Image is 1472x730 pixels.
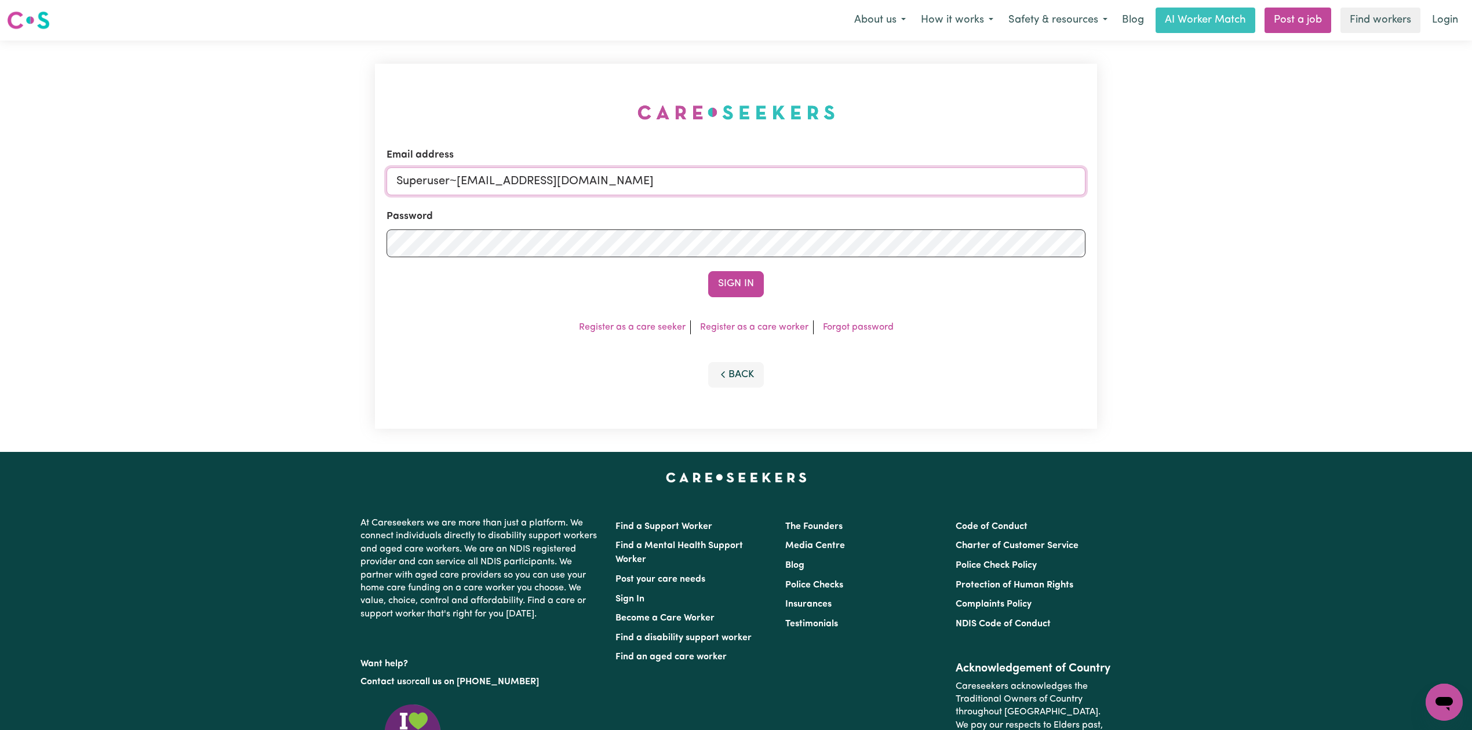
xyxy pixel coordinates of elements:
a: Complaints Policy [956,600,1032,609]
iframe: Button to launch messaging window [1426,684,1463,721]
button: Sign In [708,271,764,297]
a: Charter of Customer Service [956,541,1079,550]
a: Post your care needs [615,575,705,584]
a: Insurances [785,600,832,609]
button: About us [847,8,913,32]
p: or [360,671,602,693]
a: Media Centre [785,541,845,550]
h2: Acknowledgement of Country [956,662,1112,676]
a: Blog [785,561,804,570]
a: The Founders [785,522,843,531]
button: Back [708,362,764,388]
a: Find workers [1340,8,1420,33]
a: Testimonials [785,619,838,629]
a: Sign In [615,594,644,604]
a: Blog [1115,8,1151,33]
img: Careseekers logo [7,10,50,31]
p: At Careseekers we are more than just a platform. We connect individuals directly to disability su... [360,512,602,625]
label: Password [387,209,433,224]
a: NDIS Code of Conduct [956,619,1051,629]
button: How it works [913,8,1001,32]
a: Find a disability support worker [615,633,752,643]
a: Post a job [1265,8,1331,33]
a: call us on [PHONE_NUMBER] [415,677,539,687]
a: Police Checks [785,581,843,590]
a: Police Check Policy [956,561,1037,570]
p: Want help? [360,653,602,670]
a: Register as a care seeker [579,323,686,332]
a: Protection of Human Rights [956,581,1073,590]
input: Email address [387,167,1085,195]
a: Login [1425,8,1465,33]
a: Careseekers logo [7,7,50,34]
a: Contact us [360,677,406,687]
button: Safety & resources [1001,8,1115,32]
a: AI Worker Match [1156,8,1255,33]
a: Register as a care worker [700,323,808,332]
a: Find an aged care worker [615,652,727,662]
a: Forgot password [823,323,894,332]
a: Find a Mental Health Support Worker [615,541,743,564]
label: Email address [387,148,454,163]
a: Find a Support Worker [615,522,712,531]
a: Become a Care Worker [615,614,715,623]
a: Code of Conduct [956,522,1028,531]
a: Careseekers home page [666,473,807,482]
